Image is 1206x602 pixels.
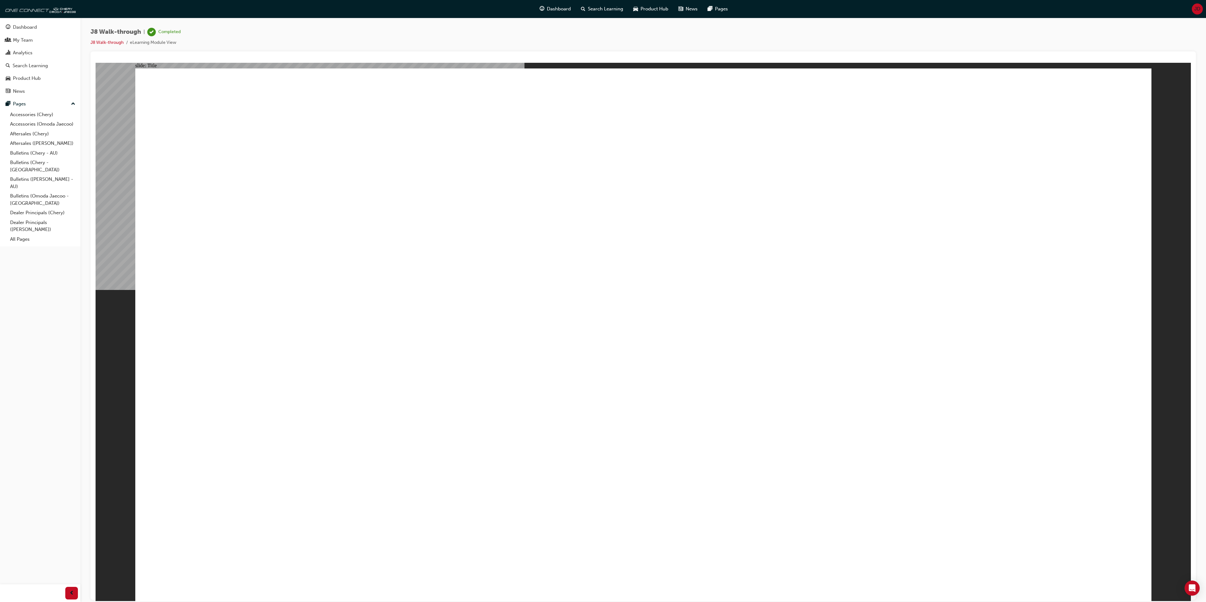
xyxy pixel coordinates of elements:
a: guage-iconDashboard [535,3,576,15]
div: Analytics [13,49,32,56]
span: | [143,28,145,36]
a: My Team [3,34,78,46]
a: pages-iconPages [703,3,733,15]
a: Aftersales (Chery) [8,129,78,139]
button: DashboardMy TeamAnalyticsSearch LearningProduct HubNews [3,20,78,98]
div: Completed [158,29,181,35]
a: Product Hub [3,73,78,84]
a: Bulletins (Omoda Jaecoo - [GEOGRAPHIC_DATA]) [8,191,78,208]
li: eLearning Module View [130,39,176,46]
span: J8 Walk-through [91,28,141,36]
span: search-icon [6,63,10,69]
div: Open Intercom Messenger [1185,581,1200,596]
div: News [13,88,25,95]
a: Aftersales ([PERSON_NAME]) [8,139,78,148]
a: Dealer Principals ([PERSON_NAME]) [8,218,78,234]
span: pages-icon [708,5,712,13]
a: Dealer Principals (Chery) [8,208,78,218]
span: JD [1194,5,1200,13]
span: search-icon [581,5,585,13]
span: news-icon [6,89,10,94]
a: Analytics [3,47,78,59]
span: Search Learning [588,5,623,13]
span: Pages [715,5,728,13]
div: Product Hub [13,75,41,82]
a: Bulletins (Chery - [GEOGRAPHIC_DATA]) [8,158,78,174]
span: car-icon [6,76,10,81]
a: search-iconSearch Learning [576,3,628,15]
span: News [686,5,698,13]
span: pages-icon [6,101,10,107]
a: car-iconProduct Hub [628,3,673,15]
div: My Team [13,37,33,44]
a: All Pages [8,234,78,244]
span: car-icon [633,5,638,13]
img: oneconnect [3,3,76,15]
a: Dashboard [3,21,78,33]
a: Accessories (Chery) [8,110,78,120]
span: learningRecordVerb_COMPLETE-icon [147,28,156,36]
div: Dashboard [13,24,37,31]
a: Accessories (Omoda Jaecoo) [8,119,78,129]
button: Pages [3,98,78,110]
span: prev-icon [69,589,74,597]
span: guage-icon [540,5,544,13]
span: up-icon [71,100,75,108]
span: Product Hub [641,5,668,13]
a: Bulletins ([PERSON_NAME] - AU) [8,174,78,191]
a: News [3,86,78,97]
span: news-icon [678,5,683,13]
span: chart-icon [6,50,10,56]
a: news-iconNews [673,3,703,15]
span: guage-icon [6,25,10,30]
div: Pages [13,100,26,108]
span: people-icon [6,38,10,43]
span: Dashboard [547,5,571,13]
a: Search Learning [3,60,78,72]
a: J8 Walk-through [91,40,124,45]
button: JD [1192,3,1203,15]
div: Search Learning [13,62,48,69]
a: Bulletins (Chery - AU) [8,148,78,158]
